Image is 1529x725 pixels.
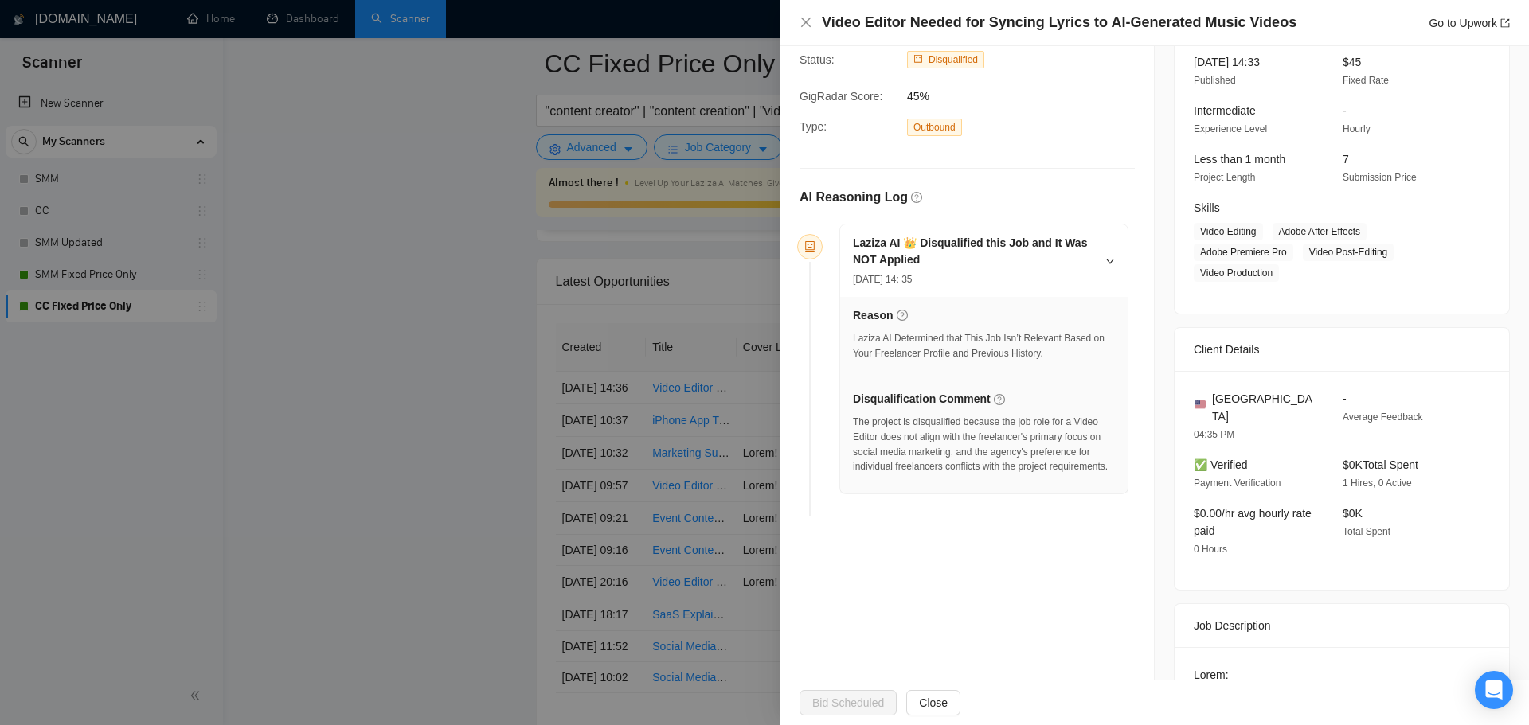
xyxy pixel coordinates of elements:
span: Video Production [1194,264,1279,282]
span: Intermediate [1194,104,1256,117]
div: Client Details [1194,328,1490,371]
span: Published [1194,75,1236,86]
span: robot [804,241,815,252]
span: 7 [1343,153,1349,166]
span: Less than 1 month [1194,153,1285,166]
span: Skills [1194,201,1220,214]
span: Hourly [1343,123,1371,134]
span: 1 Hires, 0 Active [1343,477,1412,489]
span: Payment Verification [1194,477,1281,489]
button: Close [800,16,812,29]
span: Adobe After Effects [1273,223,1367,240]
span: Adobe Premiere Pro [1194,244,1293,261]
span: question-circle [911,192,922,203]
img: 🇺🇸 [1195,399,1206,410]
h5: Disqualification Comment [853,391,991,407]
a: Go to Upworkexport [1429,17,1510,29]
span: 04:35 PM [1194,429,1234,440]
span: Close [919,694,948,711]
div: Laziza AI Determined that This Job Isn’t Relevant Based on Your Freelancer Profile and Previous H... [853,331,1115,361]
span: - [1343,392,1347,405]
span: Disqualified [929,54,978,65]
span: close [800,16,812,29]
h5: Laziza AI 👑 Disqualified this Job and It Was NOT Applied [853,235,1096,268]
span: question-circle [994,394,1005,405]
span: GigRadar Score: [800,90,882,103]
h5: AI Reasoning Log [800,188,908,207]
span: Experience Level [1194,123,1267,134]
span: 0 Hours [1194,544,1227,555]
span: [DATE] 14: 35 [853,274,912,285]
span: ✅ Verified [1194,458,1248,471]
span: [DATE] 14:33 [1194,56,1260,68]
span: $0.00/hr avg hourly rate paid [1194,507,1312,537]
span: Status: [800,53,835,66]
span: Project Length [1194,172,1255,183]
span: Submission Price [1343,172,1417,183]
h5: Reason [853,307,894,324]
span: Video Post-Editing [1303,244,1394,261]
span: $0K Total Spent [1343,458,1418,471]
span: $45 [1343,56,1361,68]
span: Video Editing [1194,223,1263,240]
span: Outbound [907,119,962,136]
span: $0K [1343,507,1363,520]
span: Type: [800,120,827,133]
div: Job Description [1194,604,1490,647]
span: [GEOGRAPHIC_DATA] [1212,390,1317,425]
span: - [1343,104,1347,117]
span: robot [913,55,923,64]
span: Total Spent [1343,526,1390,537]
span: Fixed Rate [1343,75,1389,86]
span: Average Feedback [1343,411,1423,423]
span: export [1500,18,1510,28]
span: right [1105,256,1115,266]
div: Open Intercom Messenger [1475,671,1513,709]
h4: Video Editor Needed for Syncing Lyrics to AI-Generated Music Videos [822,13,1296,33]
div: The project is disqualified because the job role for a Video Editor does not align with the freel... [853,415,1115,474]
span: 45% [907,88,1146,105]
span: question-circle [897,310,908,321]
button: Close [906,690,960,715]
